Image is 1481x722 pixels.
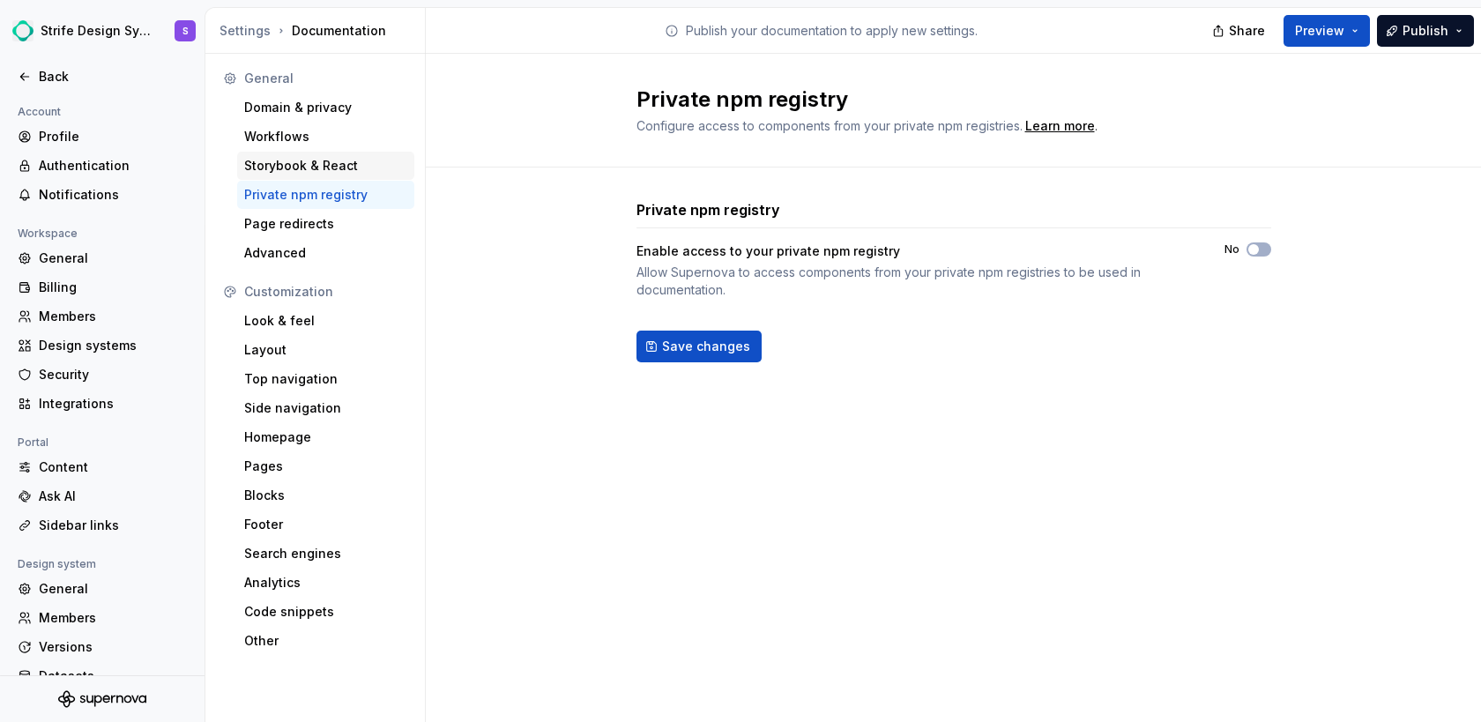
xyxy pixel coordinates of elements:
[11,575,194,603] a: General
[39,128,187,145] div: Profile
[244,458,407,475] div: Pages
[237,239,414,267] a: Advanced
[237,123,414,151] a: Workflows
[39,488,187,505] div: Ask AI
[244,545,407,562] div: Search engines
[244,428,407,446] div: Homepage
[220,22,271,40] button: Settings
[244,70,407,87] div: General
[237,481,414,510] a: Blocks
[244,157,407,175] div: Storybook & React
[237,307,414,335] a: Look & feel
[1377,15,1474,47] button: Publish
[39,68,187,86] div: Back
[244,487,407,504] div: Blocks
[39,157,187,175] div: Authentication
[11,223,85,244] div: Workspace
[39,638,187,656] div: Versions
[237,510,414,539] a: Footer
[636,118,1023,133] span: Configure access to components from your private npm registries.
[1023,120,1098,133] span: .
[237,210,414,238] a: Page redirects
[636,264,1193,299] div: Allow Supernova to access components from your private npm registries to be used in documentation.
[244,370,407,388] div: Top navigation
[1203,15,1276,47] button: Share
[11,273,194,301] a: Billing
[11,432,56,453] div: Portal
[237,452,414,480] a: Pages
[11,302,194,331] a: Members
[11,482,194,510] a: Ask AI
[39,249,187,267] div: General
[636,331,762,362] button: Save changes
[11,453,194,481] a: Content
[237,540,414,568] a: Search engines
[244,215,407,233] div: Page redirects
[244,603,407,621] div: Code snippets
[237,423,414,451] a: Homepage
[244,312,407,330] div: Look & feel
[39,609,187,627] div: Members
[39,366,187,383] div: Security
[39,395,187,413] div: Integrations
[39,667,187,685] div: Datasets
[4,11,201,50] button: Strife Design SystemS
[1224,242,1239,257] label: No
[11,390,194,418] a: Integrations
[11,361,194,389] a: Security
[244,516,407,533] div: Footer
[237,365,414,393] a: Top navigation
[1284,15,1370,47] button: Preview
[1295,22,1344,40] span: Preview
[11,181,194,209] a: Notifications
[11,123,194,151] a: Profile
[39,279,187,296] div: Billing
[237,569,414,597] a: Analytics
[244,244,407,262] div: Advanced
[11,511,194,540] a: Sidebar links
[11,244,194,272] a: General
[244,632,407,650] div: Other
[636,199,780,220] h3: Private npm registry
[58,690,146,708] svg: Supernova Logo
[244,341,407,359] div: Layout
[11,662,194,690] a: Datasets
[11,554,103,575] div: Design system
[11,152,194,180] a: Authentication
[237,152,414,180] a: Storybook & React
[39,186,187,204] div: Notifications
[11,633,194,661] a: Versions
[39,337,187,354] div: Design systems
[1403,22,1448,40] span: Publish
[237,394,414,422] a: Side navigation
[1025,117,1095,135] a: Learn more
[1229,22,1265,40] span: Share
[244,186,407,204] div: Private npm registry
[11,101,68,123] div: Account
[244,128,407,145] div: Workflows
[41,22,153,40] div: Strife Design System
[237,336,414,364] a: Layout
[636,242,900,260] div: Enable access to your private npm registry
[12,20,33,41] img: 21b91b01-957f-4e61-960f-db90ae25bf09.png
[244,99,407,116] div: Domain & privacy
[39,580,187,598] div: General
[237,627,414,655] a: Other
[39,517,187,534] div: Sidebar links
[244,399,407,417] div: Side navigation
[11,331,194,360] a: Design systems
[237,598,414,626] a: Code snippets
[636,86,1250,114] h2: Private npm registry
[11,63,194,91] a: Back
[11,604,194,632] a: Members
[662,338,750,355] span: Save changes
[237,181,414,209] a: Private npm registry
[182,24,189,38] div: S
[244,283,407,301] div: Customization
[39,308,187,325] div: Members
[39,458,187,476] div: Content
[244,574,407,592] div: Analytics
